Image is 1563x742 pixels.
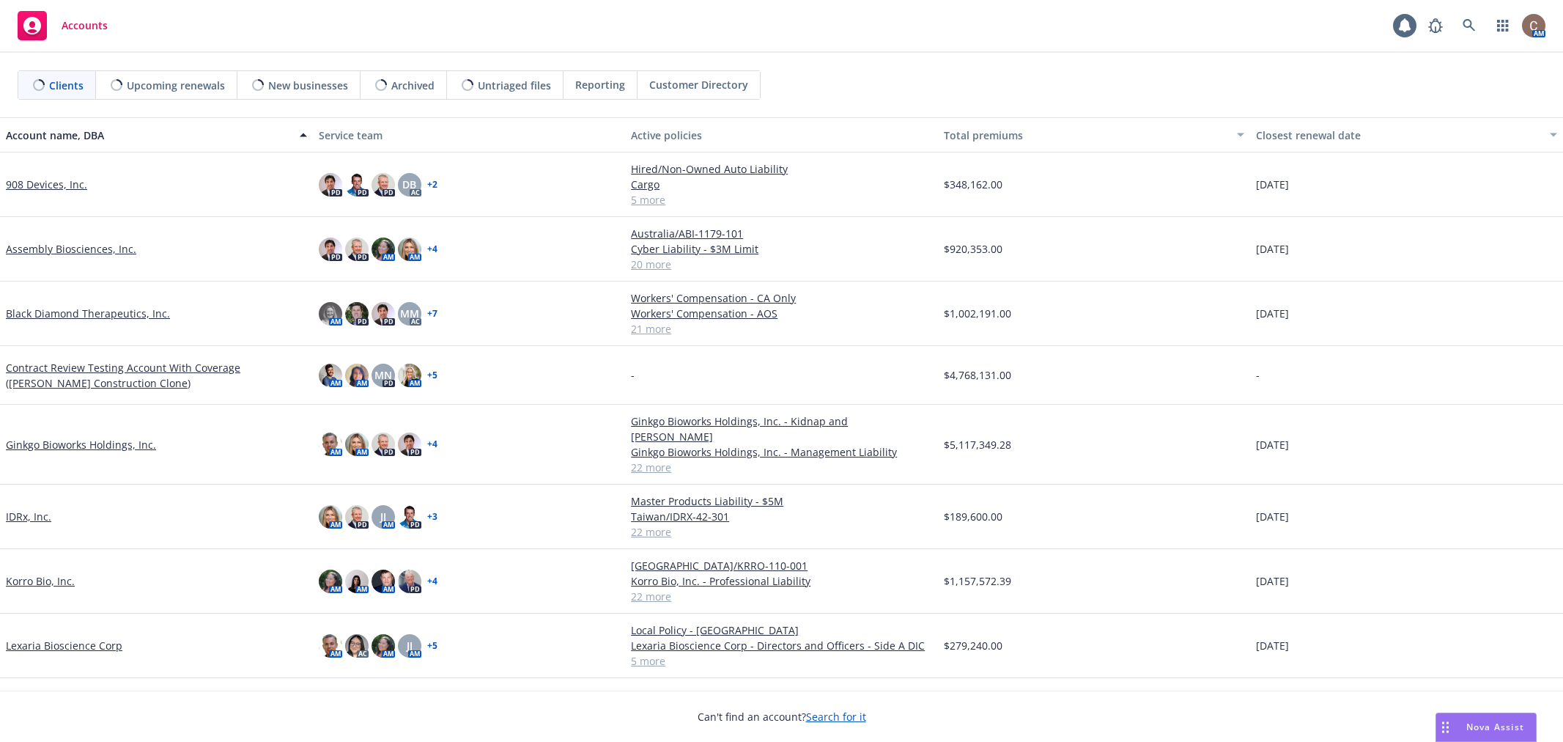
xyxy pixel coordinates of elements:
span: $1,157,572.39 [944,573,1011,589]
a: Switch app [1488,11,1518,40]
span: [DATE] [1256,177,1289,192]
a: + 4 [427,245,437,254]
a: Worldwide Terrorism [631,687,932,702]
a: Black Diamond Therapeutics, Inc. [6,306,170,321]
a: Lexaria Bioscience Corp [6,638,122,653]
img: photo [319,433,342,456]
a: + 7 [427,309,437,318]
img: photo [345,433,369,456]
span: [DATE] [1256,241,1289,257]
img: photo [319,238,342,261]
a: Accounts [12,5,114,46]
div: Account name, DBA [6,128,291,143]
a: Report a Bug [1421,11,1450,40]
span: $189,600.00 [944,509,1002,524]
span: $5,117,349.28 [944,437,1011,452]
img: photo [372,238,395,261]
img: photo [398,433,421,456]
a: [GEOGRAPHIC_DATA]/KRRO-110-001 [631,558,932,573]
span: $1,002,191.00 [944,306,1011,321]
img: photo [319,505,342,529]
a: + 5 [427,642,437,650]
a: 21 more [631,321,932,337]
div: Active policies [631,128,932,143]
a: 22 more [631,460,932,475]
a: + 3 [427,513,437,521]
span: Nova Assist [1466,721,1524,733]
span: Reporting [575,77,625,92]
span: New businesses [268,78,348,93]
img: photo [345,238,369,261]
img: photo [319,634,342,658]
span: [DATE] [1256,573,1289,589]
div: Service team [319,128,620,143]
img: photo [319,302,342,326]
img: photo [1522,14,1545,37]
img: photo [372,570,395,593]
a: Workers' Compensation - CA Only [631,290,932,306]
button: Total premiums [938,117,1251,153]
span: - [1256,367,1260,383]
a: Ginkgo Bioworks Holdings, Inc. - Management Liability [631,444,932,460]
a: Search [1455,11,1484,40]
a: 20 more [631,257,932,272]
a: 908 Devices, Inc. [6,177,87,192]
img: photo [372,173,395,196]
a: Hired/Non-Owned Auto Liability [631,161,932,177]
a: 5 more [631,653,932,669]
a: Korro Bio, Inc. [6,573,75,589]
span: $279,240.00 [944,638,1002,653]
span: $348,162.00 [944,177,1002,192]
button: Service team [313,117,626,153]
img: photo [319,364,342,387]
img: photo [372,433,395,456]
a: 22 more [631,524,932,540]
span: Untriaged files [478,78,551,93]
span: JJ [380,509,386,524]
img: photo [398,505,421,529]
a: Assembly Biosciences, Inc. [6,241,136,257]
span: [DATE] [1256,437,1289,452]
span: - [631,367,635,383]
div: Closest renewal date [1256,128,1541,143]
a: Search for it [806,710,866,724]
img: photo [345,505,369,529]
span: [DATE] [1256,306,1289,321]
span: Accounts [62,20,108,32]
a: + 4 [427,577,437,586]
button: Closest renewal date [1250,117,1563,153]
a: 22 more [631,589,932,604]
span: Upcoming renewals [127,78,225,93]
button: Nova Assist [1435,713,1537,742]
span: MM [400,306,419,321]
a: Cargo [631,177,932,192]
span: Customer Directory [649,77,748,92]
a: + 4 [427,440,437,449]
a: + 5 [427,371,437,380]
a: Contract Review Testing Account With Coverage ([PERSON_NAME] Construction Clone) [6,360,307,391]
img: photo [372,634,395,658]
button: Active policies [625,117,938,153]
img: photo [345,302,369,326]
img: photo [319,173,342,196]
span: [DATE] [1256,509,1289,524]
div: Total premiums [944,128,1229,143]
span: [DATE] [1256,638,1289,653]
a: IDRx, Inc. [6,509,51,524]
span: JJ [407,638,413,653]
img: photo [345,570,369,593]
a: Australia/ABI-1179-101 [631,226,932,241]
a: Cyber Liability - $3M Limit [631,241,932,257]
a: Taiwan/IDRX-42-301 [631,509,932,524]
span: $4,768,131.00 [944,367,1011,383]
a: Korro Bio, Inc. - Professional Liability [631,573,932,589]
span: $920,353.00 [944,241,1002,257]
a: Master Products Liability - $5M [631,493,932,509]
img: photo [345,634,369,658]
a: Lexaria Bioscience Corp - Directors and Officers - Side A DIC [631,638,932,653]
